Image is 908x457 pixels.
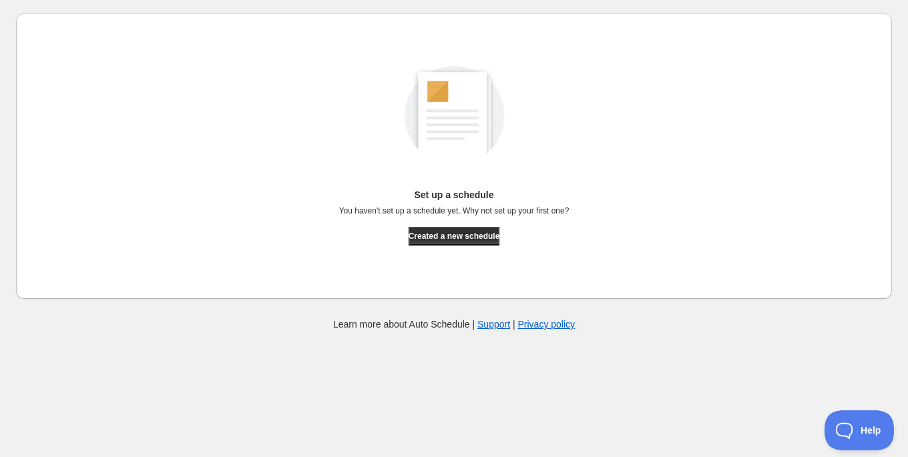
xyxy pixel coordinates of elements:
a: Support [477,319,510,330]
iframe: Toggle Customer Support [825,410,895,450]
span: Created a new schedule [409,231,500,242]
a: Privacy policy [518,319,576,330]
p: Set up a schedule [339,188,570,201]
p: You haven't set up a schedule yet. Why not set up your first one? [339,205,570,216]
button: Created a new schedule [409,227,500,246]
p: Learn more about Auto Schedule | | [333,318,575,331]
